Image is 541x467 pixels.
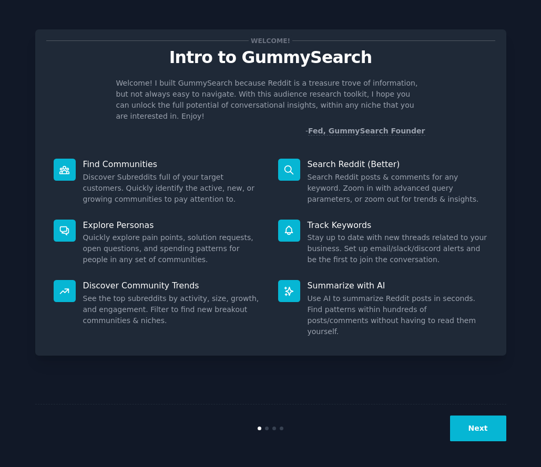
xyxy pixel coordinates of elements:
[83,232,263,265] dd: Quickly explore pain points, solution requests, open questions, and spending patterns for people ...
[450,416,506,441] button: Next
[308,172,488,205] dd: Search Reddit posts & comments for any keyword. Zoom in with advanced query parameters, or zoom o...
[308,220,488,231] p: Track Keywords
[308,127,425,136] a: Fed, GummySearch Founder
[83,293,263,326] dd: See the top subreddits by activity, size, growth, and engagement. Filter to find new breakout com...
[46,48,495,67] p: Intro to GummySearch
[83,159,263,170] p: Find Communities
[305,126,425,137] div: -
[116,78,425,122] p: Welcome! I built GummySearch because Reddit is a treasure trove of information, but not always ea...
[308,159,488,170] p: Search Reddit (Better)
[83,280,263,291] p: Discover Community Trends
[249,35,292,46] span: Welcome!
[83,172,263,205] dd: Discover Subreddits full of your target customers. Quickly identify the active, new, or growing c...
[308,293,488,337] dd: Use AI to summarize Reddit posts in seconds. Find patterns within hundreds of posts/comments with...
[83,220,263,231] p: Explore Personas
[308,280,488,291] p: Summarize with AI
[308,232,488,265] dd: Stay up to date with new threads related to your business. Set up email/slack/discord alerts and ...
